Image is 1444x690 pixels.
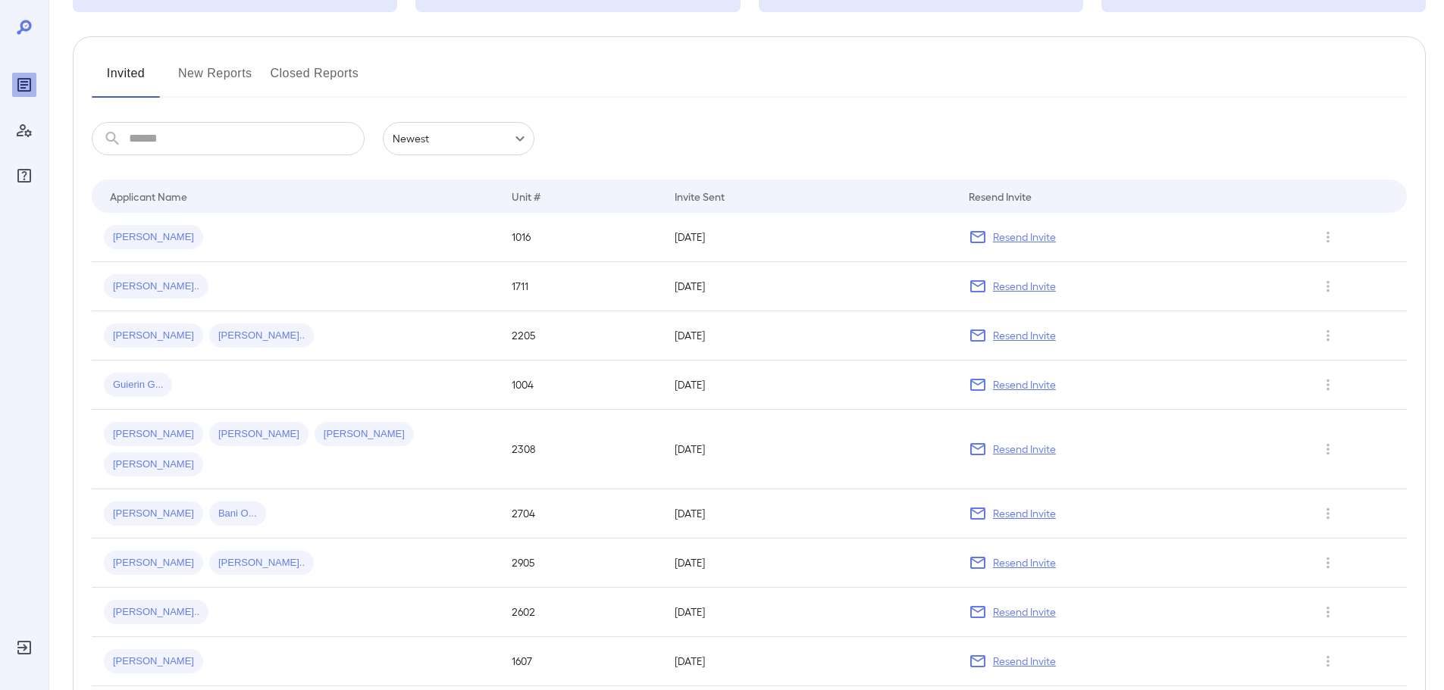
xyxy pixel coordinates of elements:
[993,555,1056,570] p: Resend Invite
[12,164,36,188] div: FAQ
[12,118,36,142] div: Manage Users
[12,635,36,660] div: Log Out
[512,187,540,205] div: Unit #
[1316,323,1340,348] button: Row Actions
[209,556,314,570] span: [PERSON_NAME]..
[383,122,534,155] div: Newest
[315,427,414,442] span: [PERSON_NAME]
[209,427,309,442] span: [PERSON_NAME]
[1316,551,1340,575] button: Row Actions
[104,329,203,343] span: [PERSON_NAME]
[1316,649,1340,673] button: Row Actions
[110,187,187,205] div: Applicant Name
[92,61,160,98] button: Invited
[500,489,662,539] td: 2704
[104,427,203,442] span: [PERSON_NAME]
[662,213,956,262] td: [DATE]
[104,605,208,620] span: [PERSON_NAME]..
[1316,274,1340,298] button: Row Actions
[993,442,1056,457] p: Resend Invite
[662,361,956,410] td: [DATE]
[500,410,662,489] td: 2308
[500,637,662,686] td: 1607
[662,539,956,588] td: [DATE]
[271,61,359,98] button: Closed Reports
[662,489,956,539] td: [DATE]
[662,410,956,489] td: [DATE]
[104,230,203,245] span: [PERSON_NAME]
[1316,501,1340,526] button: Row Actions
[1316,373,1340,397] button: Row Actions
[993,604,1056,620] p: Resend Invite
[500,213,662,262] td: 1016
[662,311,956,361] td: [DATE]
[104,556,203,570] span: [PERSON_NAME]
[12,73,36,97] div: Reports
[104,457,203,472] span: [PERSON_NAME]
[1316,600,1340,624] button: Row Actions
[104,507,203,521] span: [PERSON_NAME]
[1316,437,1340,461] button: Row Actions
[993,229,1056,245] p: Resend Invite
[993,328,1056,343] p: Resend Invite
[500,262,662,311] td: 1711
[993,654,1056,669] p: Resend Invite
[662,588,956,637] td: [DATE]
[500,539,662,588] td: 2905
[178,61,252,98] button: New Reports
[969,187,1032,205] div: Resend Invite
[500,361,662,410] td: 1004
[993,506,1056,521] p: Resend Invite
[662,637,956,686] td: [DATE]
[662,262,956,311] td: [DATE]
[500,311,662,361] td: 2205
[500,588,662,637] td: 2602
[209,507,266,521] span: Bani O...
[209,329,314,343] span: [PERSON_NAME]..
[104,279,208,294] span: [PERSON_NAME]..
[993,279,1056,294] p: Resend Invite
[993,377,1056,392] p: Resend Invite
[104,654,203,669] span: [PERSON_NAME]
[104,378,172,392] span: Guierin G...
[1316,225,1340,249] button: Row Actions
[675,187,725,205] div: Invite Sent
